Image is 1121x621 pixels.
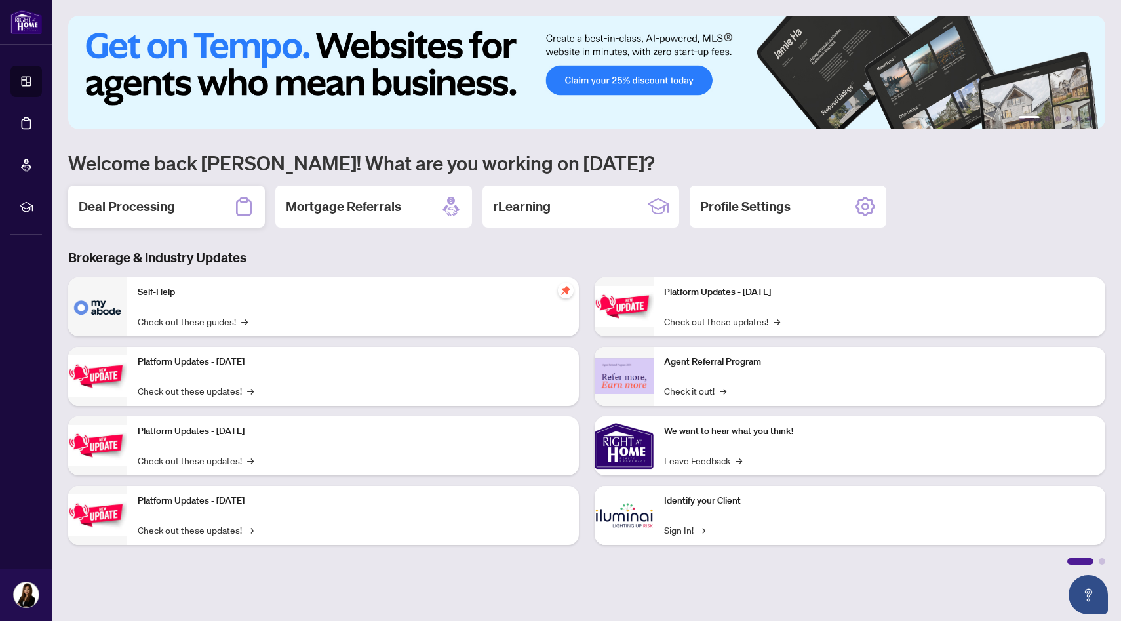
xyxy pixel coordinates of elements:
[138,285,568,300] p: Self-Help
[247,453,254,468] span: →
[664,355,1095,369] p: Agent Referral Program
[493,197,551,216] h2: rLearning
[68,425,127,466] img: Platform Updates - July 21, 2025
[558,283,574,298] span: pushpin
[79,197,175,216] h2: Deal Processing
[68,249,1105,267] h3: Brokerage & Industry Updates
[664,424,1095,439] p: We want to hear what you think!
[247,384,254,398] span: →
[138,523,254,537] a: Check out these updates!→
[286,197,401,216] h2: Mortgage Referrals
[247,523,254,537] span: →
[664,494,1095,508] p: Identify your Client
[138,355,568,369] p: Platform Updates - [DATE]
[699,523,705,537] span: →
[1055,116,1061,121] button: 3
[595,486,654,545] img: Identify your Client
[595,416,654,475] img: We want to hear what you think!
[68,494,127,536] img: Platform Updates - July 8, 2025
[68,277,127,336] img: Self-Help
[595,286,654,327] img: Platform Updates - June 23, 2025
[138,424,568,439] p: Platform Updates - [DATE]
[664,523,705,537] a: Sign In!→
[1069,575,1108,614] button: Open asap
[1066,116,1071,121] button: 4
[1045,116,1050,121] button: 2
[1076,116,1082,121] button: 5
[138,453,254,468] a: Check out these updates!→
[720,384,726,398] span: →
[595,358,654,394] img: Agent Referral Program
[14,582,39,607] img: Profile Icon
[241,314,248,329] span: →
[736,453,742,468] span: →
[68,150,1105,175] h1: Welcome back [PERSON_NAME]! What are you working on [DATE]?
[1019,116,1040,121] button: 1
[1087,116,1092,121] button: 6
[664,453,742,468] a: Leave Feedback→
[138,384,254,398] a: Check out these updates!→
[664,384,726,398] a: Check it out!→
[10,10,42,34] img: logo
[700,197,791,216] h2: Profile Settings
[68,355,127,397] img: Platform Updates - September 16, 2025
[774,314,780,329] span: →
[138,314,248,329] a: Check out these guides!→
[664,314,780,329] a: Check out these updates!→
[664,285,1095,300] p: Platform Updates - [DATE]
[138,494,568,508] p: Platform Updates - [DATE]
[68,16,1105,129] img: Slide 0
